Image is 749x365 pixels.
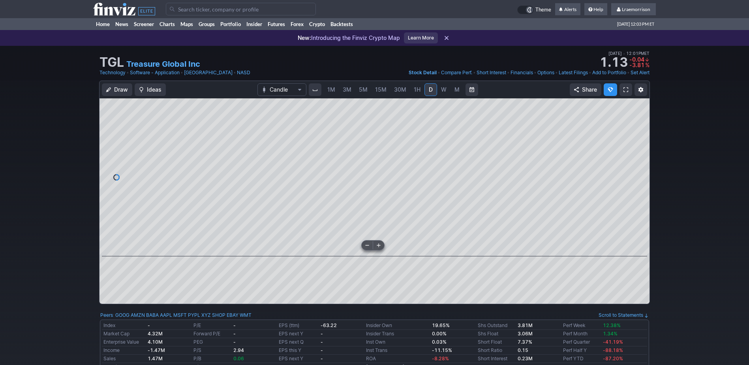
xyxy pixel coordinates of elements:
[309,83,321,96] button: Interval
[518,331,533,337] b: 3.06M
[603,322,621,328] span: 12.38%
[131,311,145,319] a: AMZN
[404,32,438,43] a: Learn More
[629,62,644,68] span: -3.81
[559,70,588,75] span: Latest Filings
[364,338,430,346] td: Inst Own
[429,86,433,93] span: D
[102,83,132,96] button: Draw
[192,346,232,355] td: P/S
[437,83,450,96] a: W
[233,347,244,353] b: 2.94
[534,69,537,77] span: •
[148,322,150,328] b: -
[362,241,373,250] button: Zoom out
[178,18,196,30] a: Maps
[623,51,625,56] span: •
[441,69,472,77] a: Compare Perf.
[148,347,165,353] b: -1.47M
[441,86,447,93] span: W
[201,311,211,319] a: XYZ
[627,69,630,77] span: •
[114,86,128,94] span: Draw
[535,6,551,14] span: Theme
[173,311,187,319] a: MSFT
[603,339,623,345] span: -41.19%
[518,322,533,328] b: 3.81M
[617,18,654,30] span: [DATE] 12:03 PM ET
[608,50,650,57] span: [DATE] 12:01PM ET
[518,347,528,353] a: 0.15
[192,355,232,363] td: P/B
[584,3,607,16] a: Help
[148,356,163,361] b: 1.47M
[604,83,617,96] button: Explore new features
[432,347,452,353] b: -11.15%
[157,18,178,30] a: Charts
[100,312,113,318] a: Peers
[328,18,356,30] a: Backtests
[359,86,368,93] span: 5M
[582,86,597,94] span: Share
[619,83,632,96] a: Fullscreen
[364,355,430,363] td: ROA
[364,330,430,338] td: Insider Trans
[517,6,551,14] a: Theme
[476,330,516,338] td: Shs Float
[364,346,430,355] td: Inst Trans
[298,34,400,42] p: Introducing the Finviz Crypto Map
[126,69,129,77] span: •
[240,311,252,319] a: WMT
[561,330,601,338] td: Perf Month
[409,69,437,77] a: Stock Detail
[432,322,450,328] b: 19.65%
[321,347,323,353] b: -
[321,356,323,361] b: -
[237,69,250,77] a: NASD
[288,18,306,30] a: Forex
[192,322,232,330] td: P/E
[477,69,506,77] a: Short Interest
[233,331,236,337] b: -
[277,322,319,330] td: EPS (ttm)
[102,338,146,346] td: Enterprise Value
[611,3,656,16] a: Lraemorrison
[561,355,601,363] td: Perf YTD
[432,339,447,345] b: 0.03%
[166,3,316,15] input: Search
[476,322,516,330] td: Shs Outstand
[511,69,533,77] a: Financials
[218,18,244,30] a: Portfolio
[115,311,130,319] a: GOOG
[570,83,601,96] button: Share
[99,56,124,69] h1: TGL
[148,339,163,345] b: 4.10M
[478,339,502,345] a: Short Float
[432,356,449,361] span: -8.28%
[93,18,113,30] a: Home
[561,322,601,330] td: Perf Week
[603,347,623,353] span: -88.18%
[102,330,146,338] td: Market Cap
[555,69,558,77] span: •
[321,339,323,345] b: -
[192,330,232,338] td: Forward P/E
[424,83,437,96] a: D
[410,83,424,96] a: 1H
[196,18,218,30] a: Groups
[233,69,236,77] span: •
[147,86,161,94] span: Ideas
[339,83,355,96] a: 3M
[160,311,172,319] a: AAPL
[270,86,294,94] span: Candle
[100,311,252,319] div: :
[629,56,644,63] span: -0.04
[212,311,225,319] a: SHOP
[518,356,533,361] a: 0.23M
[277,346,319,355] td: EPS this Y
[192,338,232,346] td: PEG
[277,330,319,338] td: EPS next Y
[454,86,460,93] span: M
[603,356,623,361] span: -87.20%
